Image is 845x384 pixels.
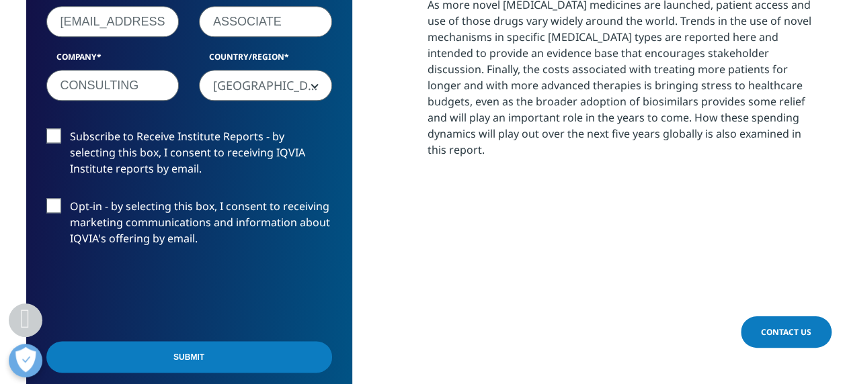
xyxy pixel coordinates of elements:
[761,326,811,338] span: Contact Us
[199,70,332,101] span: China
[9,344,42,377] button: Open Preferences
[46,198,332,254] label: Opt-in - by selecting this box, I consent to receiving marketing communications and information a...
[199,51,332,70] label: Country/Region
[200,70,331,101] span: China
[46,268,251,320] iframe: reCAPTCHA
[46,51,179,70] label: Company
[46,128,332,184] label: Subscribe to Receive Institute Reports - by selecting this box, I consent to receiving IQVIA Inst...
[46,341,332,373] input: Submit
[741,316,832,348] a: Contact Us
